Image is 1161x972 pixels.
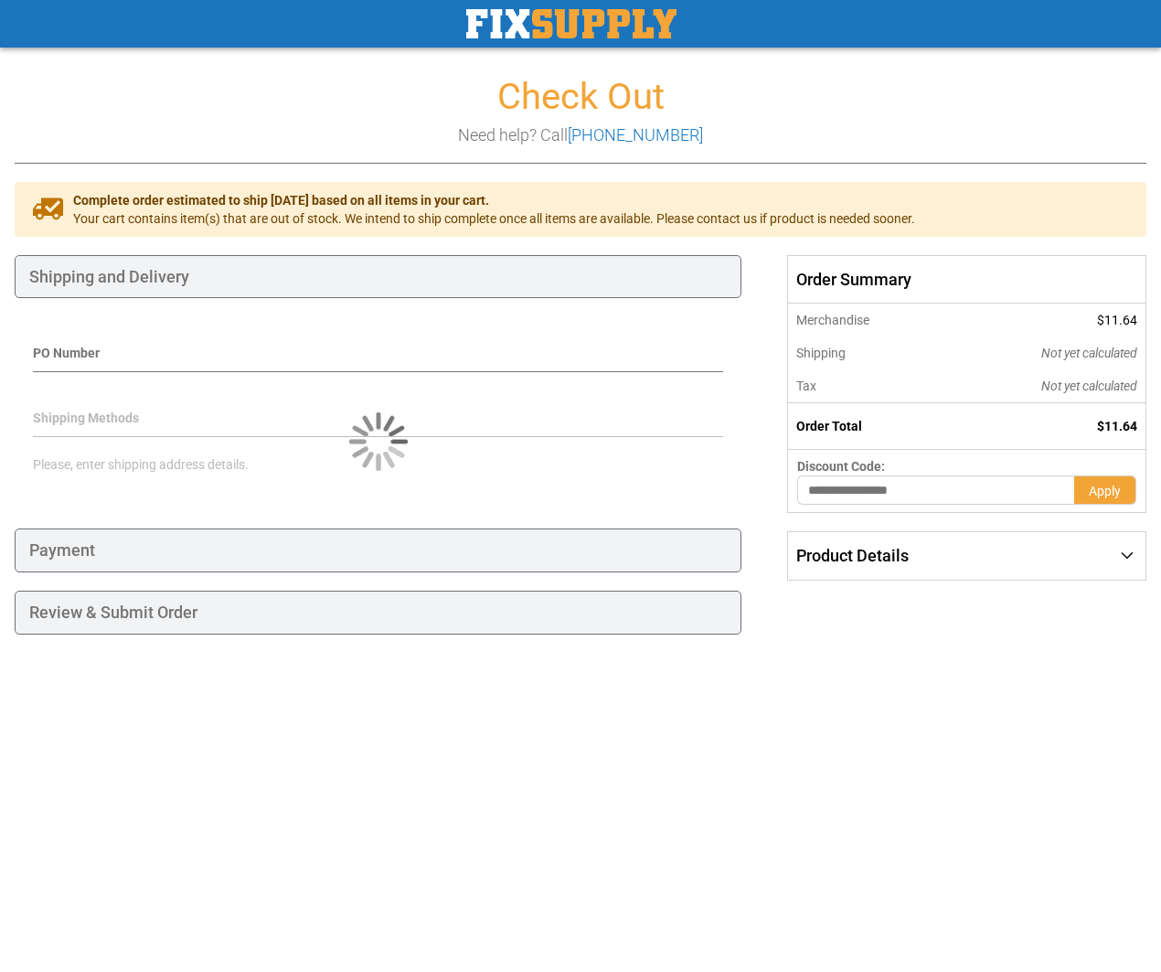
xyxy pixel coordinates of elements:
[788,369,947,403] th: Tax
[15,591,741,635] div: Review & Submit Order
[73,209,915,228] span: Your cart contains item(s) that are out of stock. We intend to ship complete once all items are a...
[15,126,1146,144] h3: Need help? Call
[1041,346,1137,360] span: Not yet calculated
[1074,475,1136,505] button: Apply
[568,125,703,144] a: [PHONE_NUMBER]
[73,191,915,209] span: Complete order estimated to ship [DATE] based on all items in your cart.
[796,419,862,433] strong: Order Total
[1097,419,1137,433] span: $11.64
[15,255,741,299] div: Shipping and Delivery
[349,412,408,471] img: Loading...
[466,9,676,38] img: Fix Industrial Supply
[797,459,885,474] span: Discount Code:
[33,344,723,372] div: PO Number
[1097,313,1137,327] span: $11.64
[787,255,1146,304] span: Order Summary
[15,77,1146,117] h1: Check Out
[466,9,676,38] a: store logo
[1089,484,1121,498] span: Apply
[15,529,741,572] div: Payment
[796,346,846,360] span: Shipping
[1041,379,1137,393] span: Not yet calculated
[788,304,947,336] th: Merchandise
[796,546,909,565] span: Product Details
